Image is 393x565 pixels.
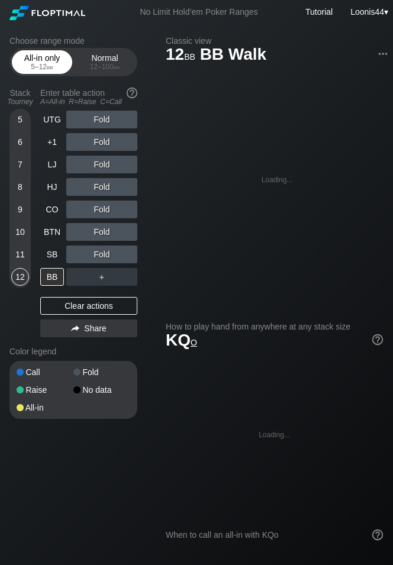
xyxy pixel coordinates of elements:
div: 8 [11,178,29,196]
div: Loading... [259,431,290,439]
div: CO [40,201,64,218]
div: Fold [66,156,137,173]
div: Tourney [5,98,36,106]
div: 12 [11,268,29,286]
div: When to call an all-in with KQo [166,530,383,540]
div: 10 [11,223,29,241]
div: LJ [40,156,64,173]
div: Call [17,368,73,376]
div: 6 [11,133,29,151]
div: 11 [11,246,29,263]
div: 7 [11,156,29,173]
span: o [191,335,197,348]
div: BB [40,268,64,286]
div: Fold [66,178,137,196]
span: bb [184,49,195,62]
div: No Limit Hold’em Poker Ranges [122,7,275,20]
div: Loading... [262,176,293,184]
div: ＋ [66,268,137,286]
img: help.32db89a4.svg [125,86,138,99]
div: A=All-in R=Raise C=Call [40,98,137,106]
h2: Classic view [166,36,388,46]
h2: How to play hand from anywhere at any stack size [166,322,383,331]
div: ▾ [347,5,389,18]
div: Fold [66,201,137,218]
div: 5 – 12 [17,63,67,71]
span: bb [47,63,53,71]
div: Normal [78,51,132,73]
div: 9 [11,201,29,218]
div: HJ [40,178,64,196]
a: Tutorial [305,7,333,17]
div: UTG [40,111,64,128]
div: All-in only [15,51,69,73]
h2: Choose range mode [9,36,137,46]
div: Clear actions [40,297,137,315]
span: Loonis44 [350,7,384,17]
div: BTN [40,223,64,241]
img: share.864f2f62.svg [71,325,79,332]
div: Fold [73,368,130,376]
div: Enter table action [40,83,137,111]
div: Raise [17,386,73,394]
img: help.32db89a4.svg [371,528,384,541]
div: Fold [66,111,137,128]
span: 12 [164,46,197,65]
div: Fold [66,223,137,241]
div: 12 – 100 [80,63,130,71]
img: Floptimal logo [9,6,85,20]
div: Color legend [9,342,137,361]
img: ellipsis.fd386fe8.svg [376,47,389,60]
div: All-in [17,403,73,412]
div: Fold [66,133,137,151]
div: Share [40,319,137,337]
span: KQ [166,331,197,349]
div: Stack [5,83,36,111]
div: No data [73,386,130,394]
img: help.32db89a4.svg [371,333,384,346]
span: BB Walk [198,46,269,65]
span: bb [114,63,120,71]
div: Fold [66,246,137,263]
div: +1 [40,133,64,151]
div: 5 [11,111,29,128]
div: SB [40,246,64,263]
